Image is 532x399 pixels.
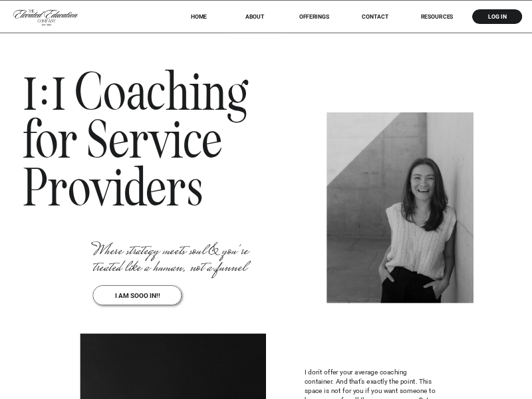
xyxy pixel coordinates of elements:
a: About [239,13,270,20]
h1: 1:1 Coaching for Service Providers [23,68,261,220]
a: i am sooo in!! [106,291,169,297]
a: RESOURCES [409,13,465,20]
a: offerings [287,13,342,20]
p: Where strategy meets soul & you're treated like a human, not a funnel [92,243,269,273]
a: Contact [356,13,395,20]
a: log in [480,13,515,20]
a: HOME [179,13,218,20]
